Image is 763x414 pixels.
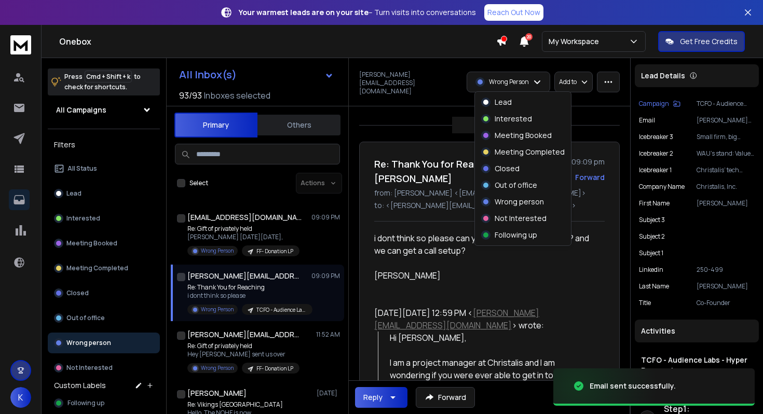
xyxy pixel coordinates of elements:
p: WAU’s stand: Values over sale [697,149,755,158]
span: Cmd + Shift + k [85,71,132,82]
p: FF- Donation LP [256,247,293,255]
h1: [PERSON_NAME][EMAIL_ADDRESS][PERSON_NAME][DOMAIN_NAME] [187,329,302,340]
h1: [EMAIL_ADDRESS][DOMAIN_NAME] [187,212,302,223]
p: Wrong person [66,339,111,347]
p: – Turn visits into conversations [239,7,476,18]
div: Forward [575,172,605,183]
div: [PERSON_NAME] [374,269,596,282]
p: Not Interested [495,213,547,224]
p: Meeting Booked [495,130,552,141]
h1: [PERSON_NAME] [187,388,247,398]
div: i dont think so please can you add them to this email? and we can get a call setup? [374,232,596,257]
div: Hi [PERSON_NAME], [390,332,597,344]
p: [PERSON_NAME] [DATE][DATE], [187,233,299,241]
p: FF- Donation LP [256,365,293,372]
p: Subject 2 [639,232,665,241]
p: [PERSON_NAME][EMAIL_ADDRESS][DOMAIN_NAME] [359,71,460,95]
p: Lead [66,189,81,198]
p: Reach Out Now [487,7,540,18]
p: Campaign [639,100,669,108]
p: Re: Vikings [GEOGRAPHIC_DATA] [187,401,306,409]
h1: TCFO - Audience Labs - Hyper Personal [641,355,753,376]
p: Wrong Person [489,78,529,86]
p: Press to check for shortcuts. [64,72,141,92]
p: Icebreaker 2 [639,149,673,158]
p: Re: Gift of privately held [187,342,299,350]
h3: Filters [48,137,160,152]
p: Subject 1 [639,249,663,257]
h3: Inboxes selected [204,89,270,102]
p: 250-499 [697,266,755,274]
span: 93 / 93 [179,89,202,102]
p: TCFO - Audience Labs - Hyper Personal [697,100,755,108]
p: Hey [PERSON_NAME] sent us over [187,350,299,358]
p: First Name [639,199,670,208]
p: Following up [495,230,537,240]
h3: Custom Labels [54,380,106,391]
p: [DATE] : 09:09 pm [541,157,605,167]
strong: Your warmest leads are on your site [239,7,369,17]
p: Wrong person [495,197,544,207]
p: Out of office [495,180,537,190]
h1: Re: Thank You for Reaching Out to [PERSON_NAME] [374,157,535,186]
button: Forward [416,387,475,408]
p: Co-Founder [697,299,755,307]
p: Meeting Completed [66,264,128,272]
p: [PERSON_NAME] [697,199,755,208]
p: to: <[PERSON_NAME][EMAIL_ADDRESS][DOMAIN_NAME]> [374,200,605,211]
p: Company Name [639,183,685,191]
p: Christalis, Inc. [697,183,755,191]
p: [DATE] [317,389,340,397]
p: Closed [495,163,520,174]
span: K [10,387,31,408]
div: [DATE][DATE] 12:59 PM < > wrote: [374,307,596,332]
div: Reply [363,392,383,403]
button: Others [257,114,340,136]
button: Primary [174,113,257,137]
p: Closed [66,289,89,297]
p: Not Interested [66,364,113,372]
p: Meeting Booked [66,239,117,247]
label: Select [189,179,208,187]
p: 11:52 AM [316,330,340,339]
p: Re: Thank You for Reaching [187,283,312,292]
p: Icebreaker 1 [639,166,672,174]
div: I am a project manager at Christalis and I am wondering if you were ever able to get in touch wit... [390,356,597,406]
p: Lead Details [641,71,685,81]
p: Interested [495,114,532,124]
p: Meeting Completed [495,147,565,157]
p: Re: Gift of privately held [187,225,299,233]
p: TCFO - Audience Labs - Hyper Personal [256,306,306,314]
p: Last Name [639,282,669,291]
h1: All Campaigns [56,105,106,115]
p: Interested [66,214,100,223]
img: logo [10,35,31,54]
p: Wrong Person [201,306,234,313]
p: My Workspace [549,36,603,47]
p: linkedin [639,266,663,274]
p: [PERSON_NAME] [697,282,755,291]
h1: All Inbox(s) [179,70,237,80]
p: Christalis’ tech meets Fortune 1000 [697,166,755,174]
p: 09:09 PM [311,213,340,222]
span: Following up [67,399,104,407]
p: Lead [495,97,512,107]
h1: Onebox [59,35,496,48]
p: 09:09 PM [311,272,340,280]
p: Small firm, big market impact [697,133,755,141]
p: All Status [67,164,97,173]
div: Activities [635,320,759,342]
span: 20 [525,33,533,40]
p: Subject 3 [639,216,665,224]
p: [PERSON_NAME][EMAIL_ADDRESS][DOMAIN_NAME] [697,116,755,125]
p: Email [639,116,655,125]
p: Get Free Credits [680,36,738,47]
h1: [PERSON_NAME][EMAIL_ADDRESS][DOMAIN_NAME] [187,271,302,281]
p: Add to [559,78,577,86]
p: i dont think so please [187,292,312,300]
p: Wrong Person [201,247,234,255]
p: Icebreaker 3 [639,133,673,141]
p: Out of office [66,314,105,322]
p: Wrong Person [201,364,234,372]
p: title [639,299,651,307]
